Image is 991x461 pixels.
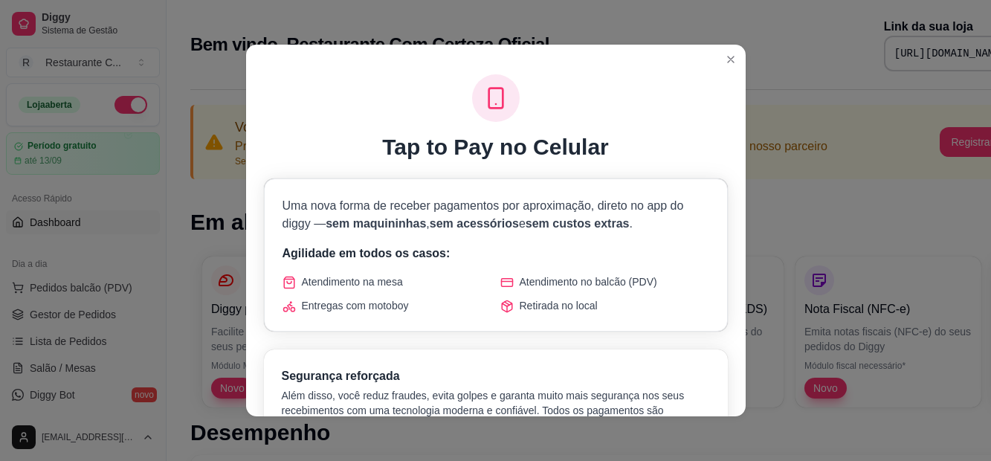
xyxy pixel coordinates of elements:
span: sem acessórios [430,217,519,230]
h3: Segurança reforçada [282,367,710,385]
p: Além disso, você reduz fraudes, evita golpes e garanta muito mais segurança nos seus recebimentos... [282,388,710,433]
span: Atendimento na mesa [302,274,403,289]
button: Close [719,48,743,71]
span: sem custos extras [526,217,630,230]
h1: Tap to Pay no Celular [382,134,609,161]
p: Agilidade em todos os casos: [283,245,709,262]
span: Entregas com motoboy [302,298,409,313]
span: Atendimento no balcão (PDV) [520,274,657,289]
p: Uma nova forma de receber pagamentos por aproximação, direto no app do diggy — , e . [283,197,709,233]
span: sem maquininhas [326,217,426,230]
span: Retirada no local [520,298,598,313]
